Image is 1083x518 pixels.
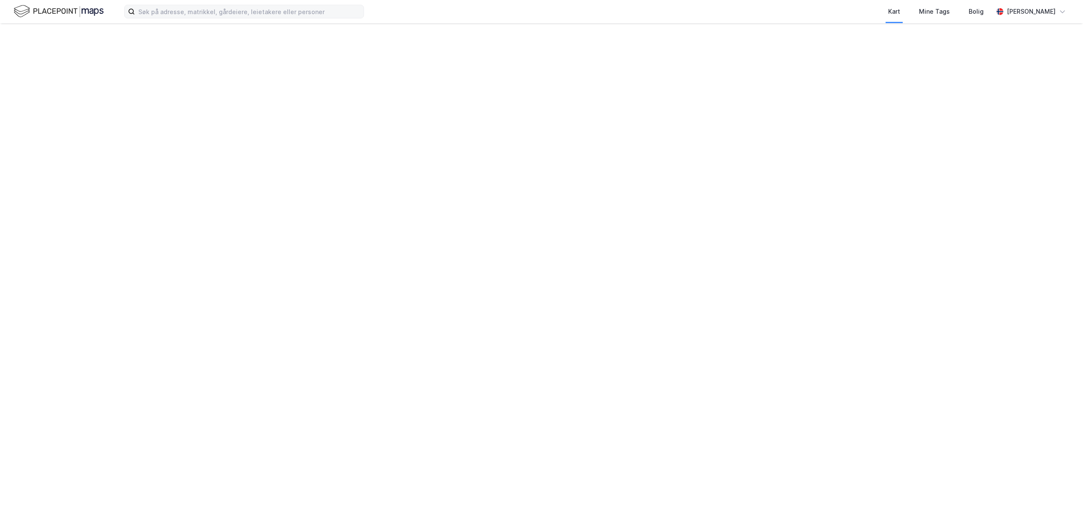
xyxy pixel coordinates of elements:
[14,4,104,19] img: logo.f888ab2527a4732fd821a326f86c7f29.svg
[1007,6,1056,17] div: [PERSON_NAME]
[969,6,984,17] div: Bolig
[135,5,364,18] input: Søk på adresse, matrikkel, gårdeiere, leietakere eller personer
[919,6,950,17] div: Mine Tags
[1040,477,1083,518] iframe: Chat Widget
[888,6,900,17] div: Kart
